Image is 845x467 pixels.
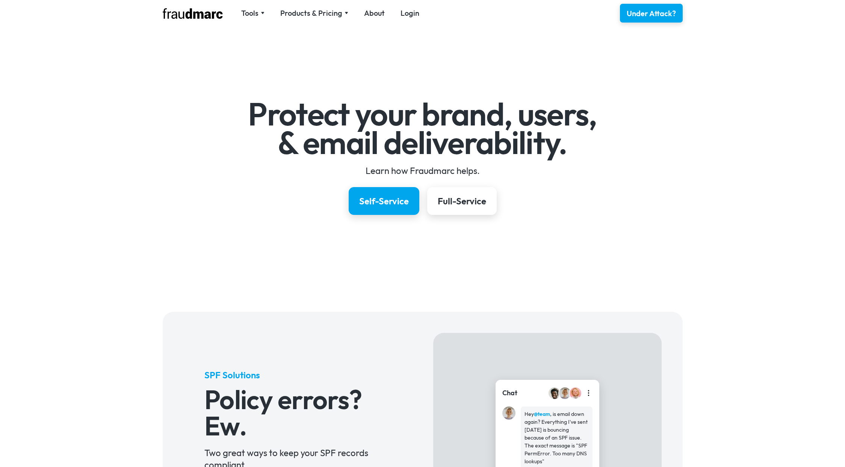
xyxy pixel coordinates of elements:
div: Tools [241,8,265,18]
div: Products & Pricing [280,8,348,18]
div: Hey , is email down again? Everything I've sent [DATE] is bouncing because of an SPF issue. The e... [525,410,589,465]
a: About [364,8,385,18]
div: Under Attack? [627,8,676,19]
a: Under Attack? [620,4,683,23]
strong: @team [534,411,550,417]
h3: Policy errors? Ew. [204,386,391,439]
div: Chat [502,388,517,398]
h5: SPF Solutions [204,369,391,381]
div: Products & Pricing [280,8,342,18]
div: Full-Service [438,195,486,207]
a: Login [401,8,419,18]
h1: Protect your brand, users, & email deliverability. [204,100,641,157]
a: Full-Service [427,187,497,215]
div: Learn how Fraudmarc helps. [204,165,641,177]
div: Tools [241,8,258,18]
div: Self-Service [359,195,409,207]
a: Self-Service [349,187,419,215]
